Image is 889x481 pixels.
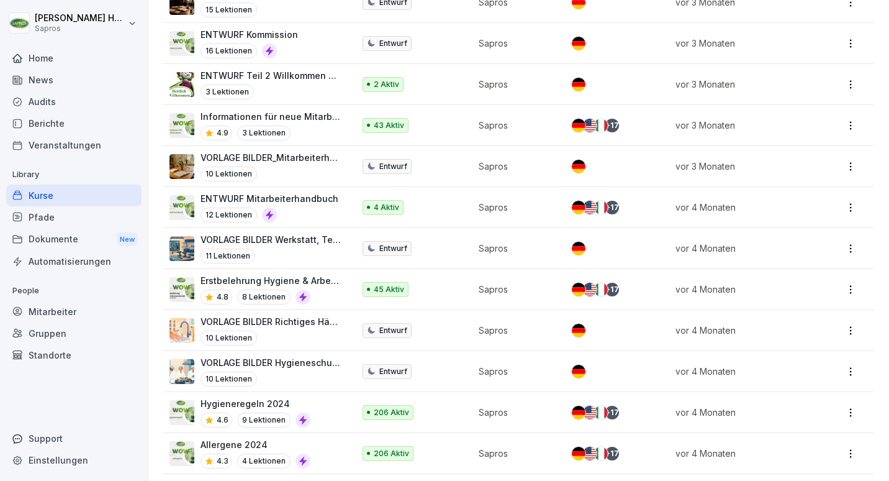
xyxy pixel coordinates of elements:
[217,291,228,303] p: 4.8
[572,201,585,214] img: de.svg
[6,206,142,228] a: Pfade
[675,37,808,50] p: vor 3 Monaten
[169,195,194,220] img: ykyd29dix32es66jlv6if6gg.png
[583,406,597,419] img: us.svg
[237,454,291,469] p: 4 Lektionen
[201,85,254,99] p: 3 Lektionen
[201,274,341,287] p: Erstbelehrung Hygiene & Arbeitssicherheit
[217,415,228,426] p: 4.6
[201,438,310,451] p: Allergene 2024
[594,447,608,460] img: it.svg
[201,233,341,246] p: VORLAGE BILDER Werkstatt, Technik und Arbeitssicherheit
[201,331,257,346] p: 10 Lektionen
[201,167,257,181] p: 10 Lektionen
[594,406,608,419] img: it.svg
[6,69,142,91] a: News
[201,397,310,410] p: Hygieneregeln 2024
[169,113,194,138] img: vnd1rps7wleblvloh3xch0f4.png
[6,91,142,112] div: Audits
[6,47,142,69] a: Home
[675,242,808,255] p: vor 4 Monaten
[675,201,808,214] p: vor 4 Monaten
[201,315,341,328] p: VORLAGE BILDER Richtiges Händewaschen
[6,112,142,134] a: Berichte
[374,120,404,131] p: 43 Aktiv
[201,28,298,41] p: ENTWURF Kommission
[201,69,341,82] p: ENTWURF Teil 2 Willkommen bei [GEOGRAPHIC_DATA]
[374,202,399,213] p: 4 Aktiv
[117,232,138,247] div: New
[605,283,619,296] div: + 17
[572,242,585,255] img: de.svg
[6,228,142,251] a: DokumenteNew
[675,406,808,419] p: vor 4 Monaten
[583,201,597,214] img: us.svg
[201,110,341,123] p: Informationen für neue Mitarbeiter
[675,324,808,337] p: vor 4 Monaten
[605,119,619,132] div: + 17
[605,406,619,419] div: + 17
[6,323,142,344] a: Gruppen
[572,119,585,132] img: de.svg
[6,344,142,366] a: Standorte
[605,447,619,460] div: + 17
[675,283,808,296] p: vor 4 Monaten
[374,448,409,459] p: 206 Aktiv
[6,449,142,471] div: Einstellungen
[379,366,407,377] p: Entwurf
[572,78,585,91] img: de.svg
[169,318,194,343] img: r6z773gvfqh8s0ww18c30vo0.png
[583,447,597,460] img: us.svg
[479,324,551,337] p: Sapros
[169,277,194,302] img: pkq2tt5k3ouzq565y6vdjv60.png
[6,250,142,272] a: Automatisierungen
[675,160,808,173] p: vor 3 Monaten
[6,165,142,185] p: Library
[605,201,619,214] div: + 17
[572,447,585,460] img: de.svg
[201,151,341,164] p: VORLAGE BILDER_Mitarbeiterhandbuch1: Einführung und Richtlinien
[379,325,407,336] p: Entwurf
[374,79,399,90] p: 2 Aktiv
[379,38,407,49] p: Entwurf
[169,154,194,179] img: i65z5gnx0fzi9pj9ckz3k1f4.png
[594,283,608,296] img: it.svg
[201,249,255,263] p: 11 Lektionen
[237,126,291,140] p: 3 Lektionen
[374,407,409,418] p: 206 Aktiv
[479,242,551,255] p: Sapros
[374,284,404,295] p: 45 Aktiv
[169,236,194,261] img: tq6j4itq65r8xq26rmtvfrjo.png
[169,72,194,97] img: t3low96iyorn2ixu3np459p3.png
[169,359,194,384] img: pr5aqq131xq01qn5zkj01hng.png
[201,192,338,205] p: ENTWURF Mitarbeiterhandbuch
[675,447,808,460] p: vor 4 Monaten
[6,301,142,323] a: Mitarbeiter
[6,228,142,251] div: Dokumente
[572,324,585,337] img: de.svg
[479,160,551,173] p: Sapros
[201,2,257,17] p: 15 Lektionen
[572,160,585,173] img: de.svg
[572,406,585,419] img: de.svg
[169,31,194,56] img: ukwvtbg9y92ih978c6f3s03n.png
[479,406,551,419] p: Sapros
[379,161,407,172] p: Entwurf
[201,372,257,387] p: 10 Lektionen
[479,283,551,296] p: Sapros
[479,119,551,132] p: Sapros
[572,365,585,378] img: de.svg
[572,37,585,50] img: de.svg
[6,185,142,206] a: Kurse
[6,281,142,301] p: People
[6,134,142,156] a: Veranstaltungen
[201,208,257,222] p: 12 Lektionen
[35,13,125,24] p: [PERSON_NAME] Höfer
